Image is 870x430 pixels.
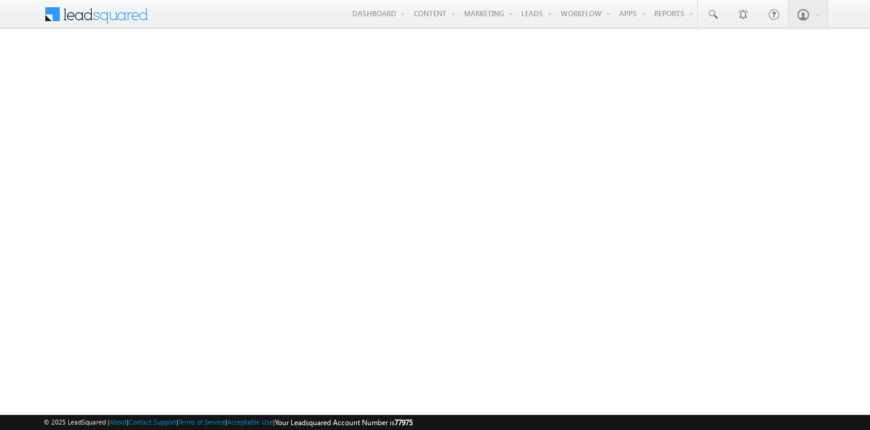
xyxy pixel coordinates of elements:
[227,418,273,426] a: Acceptable Use
[275,418,413,427] span: Your Leadsquared Account Number is
[109,418,127,426] a: About
[129,418,176,426] a: Contact Support
[43,417,413,428] span: © 2025 LeadSquared | | | | |
[178,418,225,426] a: Terms of Service
[395,418,413,427] span: 77975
